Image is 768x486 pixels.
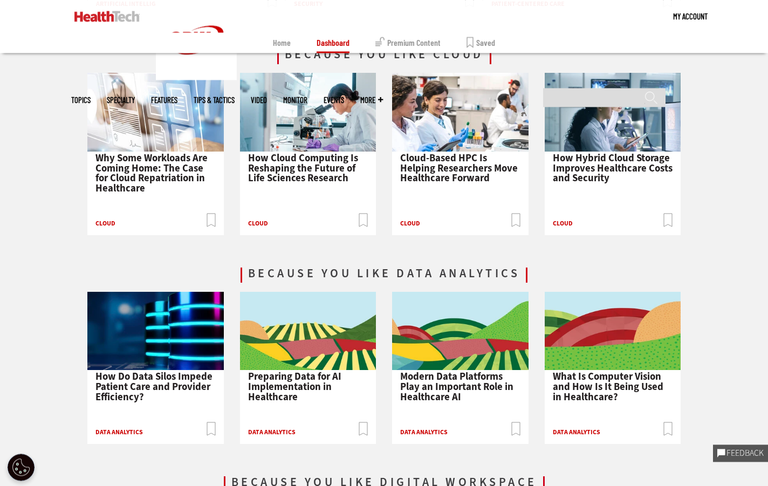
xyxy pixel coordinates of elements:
[240,292,376,371] img: illustration of colorful hills and farms
[8,454,35,481] button: Open Preferences
[317,32,349,53] a: Dashboard
[156,71,237,83] a: CDW
[151,96,177,104] a: Features
[725,449,764,457] span: Feedback
[545,73,681,152] img: Doctors reviewing information on devices
[392,143,529,154] a: Medical research in lab
[248,369,341,403] a: Preparing Data for AI Implementation in Healthcare
[248,219,268,228] a: Cloud
[392,73,529,152] img: Medical research in lab
[87,143,224,154] a: Electronic health records
[324,96,344,104] a: Events
[400,369,513,403] a: Modern Data Platforms Play an Important Role in Healthcare AI
[400,428,448,436] a: Data Analytics
[545,361,681,373] a: illustration of colorful hills and fields
[74,11,140,22] img: Home
[107,96,135,104] span: Specialty
[400,219,420,228] a: Cloud
[553,428,600,436] a: Data Analytics
[400,151,518,184] a: Cloud-Based HPC Is Helping Researchers Move Healthcare Forward
[71,96,91,104] span: Topics
[8,454,35,481] div: Cookie Settings
[251,96,267,104] a: Video
[553,151,673,184] a: How Hybrid Cloud Storage Improves Healthcare Costs and Security
[360,96,383,104] span: More
[553,369,663,403] a: What Is Computer Vision and How Is It Being Used in Healthcare?
[392,292,529,371] img: illustration of colorful farms and hills
[248,428,296,436] a: Data Analytics
[283,96,307,104] a: MonITor
[248,151,358,184] a: How Cloud Computing Is Reshaping the Future of Life Sciences Research
[545,143,681,154] a: Doctors reviewing information on devices
[240,143,376,154] a: Person conducting research in lab
[467,32,495,53] a: Saved
[241,268,528,283] span: Because you like Data Analytics
[273,32,291,53] a: Home
[553,219,573,228] a: Cloud
[240,361,376,373] a: illustration of colorful hills and farms
[95,219,115,228] a: Cloud
[194,96,235,104] a: Tips & Tactics
[95,369,212,403] a: How Do Data Silos Impede Patient Care and Provider Efficiency?
[545,292,681,371] img: illustration of colorful hills and fields
[87,292,224,371] img: Data silo depiction
[392,361,529,373] a: illustration of colorful farms and hills
[87,361,224,373] a: Data silo depiction
[95,151,208,195] a: Why Some Workloads Are Coming Home: The Case for Cloud Repatriation in Healthcare
[375,32,441,53] a: Premium Content
[95,428,143,436] a: Data Analytics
